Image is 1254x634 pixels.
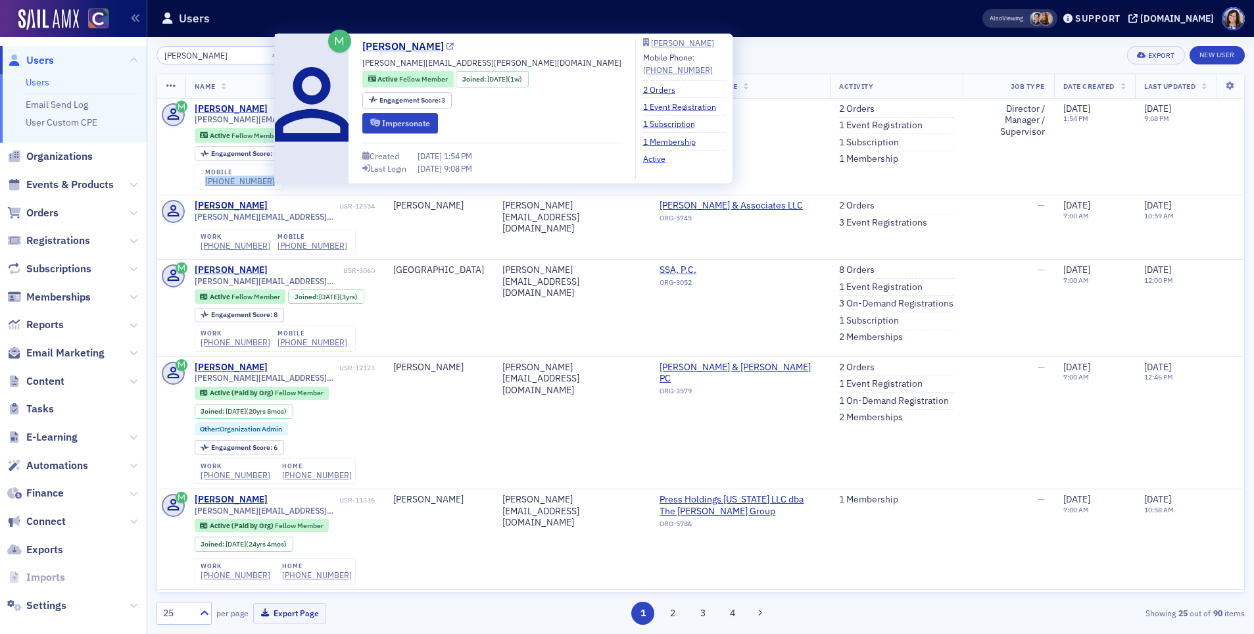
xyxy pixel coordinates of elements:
[201,570,270,580] div: [PHONE_NUMBER]
[26,233,90,248] span: Registrations
[282,470,352,480] a: [PHONE_NUMBER]
[1038,199,1045,211] span: —
[201,462,270,470] div: work
[253,603,326,623] button: Export Page
[839,494,898,506] a: 1 Membership
[362,92,452,109] div: Engagement Score: 3
[1144,211,1174,220] time: 10:59 AM
[201,241,270,251] div: [PHONE_NUMBER]
[319,293,358,301] div: (3yrs)
[1144,82,1195,91] span: Last Updated
[660,387,821,400] div: ORG-3579
[226,406,246,416] span: [DATE]
[370,165,406,172] div: Last Login
[7,598,66,613] a: Settings
[660,200,803,212] a: [PERSON_NAME] & Associates LLC
[839,298,953,310] a: 3 On-Demand Registrations
[268,49,280,61] button: ×
[7,374,64,389] a: Content
[839,395,949,407] a: 1 On-Demand Registration
[195,146,284,160] div: Engagement Score: 3
[379,97,446,104] div: 3
[210,388,275,397] span: Active (Paid by Org)
[456,71,528,87] div: Joined: 2025-08-12 00:00:00
[839,331,903,343] a: 2 Memberships
[7,233,90,248] a: Registrations
[201,562,270,570] div: work
[1144,114,1169,123] time: 9:08 PM
[201,470,270,480] div: [PHONE_NUMBER]
[7,53,54,68] a: Users
[295,293,320,301] span: Joined :
[1063,211,1089,220] time: 7:00 AM
[839,281,923,293] a: 1 Event Registration
[179,11,210,26] h1: Users
[444,163,472,174] span: 9:08 PM
[26,53,54,68] span: Users
[200,425,282,433] a: Other:Organization Admin
[7,262,91,276] a: Subscriptions
[26,458,88,473] span: Automations
[205,176,275,186] div: [PHONE_NUMBER]
[662,602,685,625] button: 2
[891,607,1245,619] div: Showing out of items
[370,153,399,160] div: Created
[26,262,91,276] span: Subscriptions
[195,264,268,276] a: [PERSON_NAME]
[201,233,270,241] div: work
[377,74,399,84] span: Active
[275,388,324,397] span: Fellow Member
[7,543,63,557] a: Exports
[282,570,352,580] a: [PHONE_NUMBER]
[362,113,438,134] button: Impersonate
[7,486,64,500] a: Finance
[502,264,641,299] div: [PERSON_NAME][EMAIL_ADDRESS][DOMAIN_NAME]
[1144,361,1171,373] span: [DATE]
[26,430,78,445] span: E-Learning
[839,264,875,276] a: 8 Orders
[282,462,352,470] div: home
[7,514,66,529] a: Connect
[487,74,522,85] div: (1w)
[502,362,641,397] div: [PERSON_NAME][EMAIL_ADDRESS][DOMAIN_NAME]
[643,118,705,130] a: 1 Subscription
[282,562,352,570] div: home
[195,308,284,322] div: Engagement Score: 8
[1039,12,1053,26] span: Sheila Duggan
[205,168,275,176] div: mobile
[631,602,654,625] button: 1
[211,150,277,157] div: 3
[195,362,268,374] div: [PERSON_NAME]
[1038,264,1045,276] span: —
[26,346,105,360] span: Email Marketing
[1144,103,1171,114] span: [DATE]
[216,607,249,619] label: per page
[487,74,508,84] span: [DATE]
[200,293,279,301] a: Active Fellow Member
[839,412,903,424] a: 2 Memberships
[1144,276,1173,285] time: 12:00 PM
[275,521,324,530] span: Fellow Member
[1011,82,1045,91] span: Job Type
[1190,46,1245,64] a: New User
[1038,361,1045,373] span: —
[502,200,641,235] div: [PERSON_NAME][EMAIL_ADDRESS][DOMAIN_NAME]
[418,151,444,161] span: [DATE]
[277,337,347,347] div: [PHONE_NUMBER]
[7,206,59,220] a: Orders
[195,103,268,115] a: [PERSON_NAME]
[210,131,231,140] span: Active
[643,51,713,76] div: Mobile Phone:
[18,9,79,30] img: SailAMX
[418,163,444,174] span: [DATE]
[7,402,54,416] a: Tasks
[839,137,899,149] a: 1 Subscription
[7,458,88,473] a: Automations
[1063,372,1089,381] time: 7:00 AM
[7,430,78,445] a: E-Learning
[270,202,375,210] div: USR-12354
[393,494,484,506] div: [PERSON_NAME]
[26,374,64,389] span: Content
